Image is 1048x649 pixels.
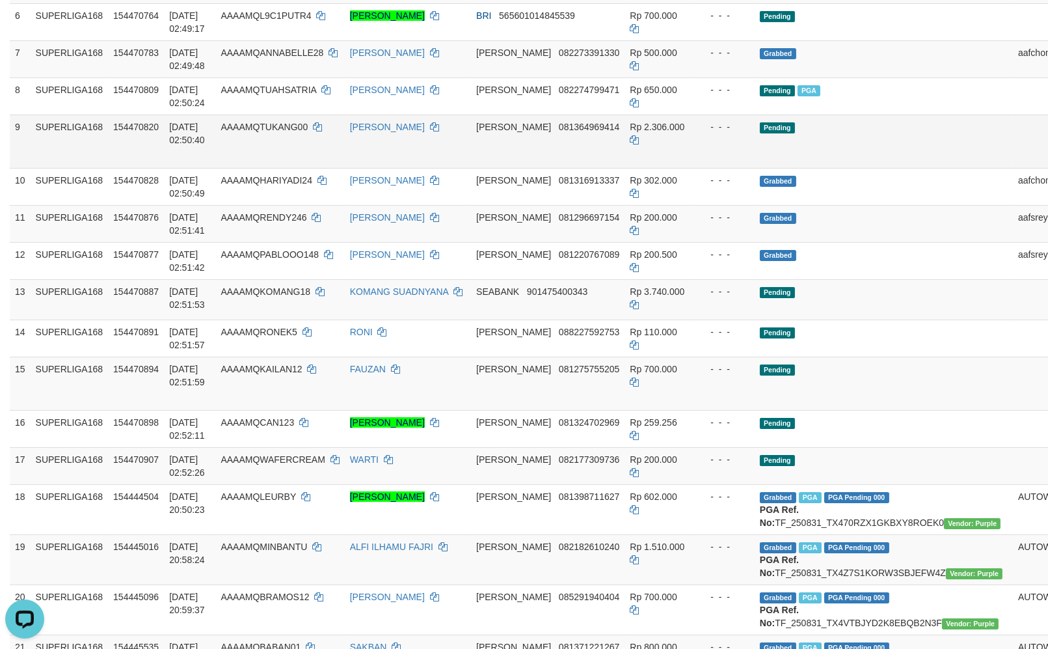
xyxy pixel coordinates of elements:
td: 20 [10,585,31,635]
span: Rp 700.000 [630,10,677,21]
span: Copy 088227592753 to clipboard [559,327,619,337]
span: 154445016 [113,542,159,552]
td: 17 [10,447,31,484]
span: [PERSON_NAME] [476,542,551,552]
b: PGA Ref. No: [760,504,799,528]
span: Vendor URL: https://trx4.1velocity.biz [944,518,1001,529]
a: [PERSON_NAME] [350,491,425,502]
span: 154470898 [113,417,159,428]
span: AAAAMQKOMANG18 [221,286,310,297]
span: Grabbed [760,592,796,603]
div: - - - [700,363,749,376]
span: AAAAMQCAN123 [221,417,294,428]
span: Rp 200.000 [630,212,677,223]
span: Pending [760,122,795,133]
span: 154470783 [113,48,159,58]
div: - - - [700,590,749,603]
span: Rp 700.000 [630,592,677,602]
span: 154470891 [113,327,159,337]
span: Pending [760,85,795,96]
span: Rp 2.306.000 [630,122,684,132]
span: [PERSON_NAME] [476,417,551,428]
span: Rp 110.000 [630,327,677,337]
span: [PERSON_NAME] [476,327,551,337]
span: [DATE] 02:51:42 [169,249,205,273]
span: Copy 565601014845539 to clipboard [499,10,575,21]
span: Copy 082273391330 to clipboard [559,48,619,58]
td: 18 [10,484,31,534]
td: 13 [10,279,31,320]
div: - - - [700,490,749,503]
td: 15 [10,357,31,410]
td: SUPERLIGA168 [31,205,109,242]
span: 154444504 [113,491,159,502]
span: Rp 3.740.000 [630,286,684,297]
span: [PERSON_NAME] [476,364,551,374]
div: - - - [700,416,749,429]
span: 154470887 [113,286,159,297]
span: Copy 081275755205 to clipboard [559,364,619,374]
td: SUPERLIGA168 [31,242,109,279]
span: [PERSON_NAME] [476,48,551,58]
td: SUPERLIGA168 [31,484,109,534]
span: [PERSON_NAME] [476,85,551,95]
td: 7 [10,40,31,77]
a: [PERSON_NAME] [350,249,425,260]
div: - - - [700,211,749,224]
div: - - - [700,46,749,59]
a: [PERSON_NAME] [350,212,425,223]
span: Rp 200.500 [630,249,677,260]
span: [DATE] 02:50:24 [169,85,205,108]
div: - - - [700,174,749,187]
a: KOMANG SUADNYANA [350,286,448,297]
a: [PERSON_NAME] [350,417,425,428]
td: 14 [10,320,31,357]
span: AAAAMQANNABELLE28 [221,48,323,58]
span: Rp 700.000 [630,364,677,374]
td: SUPERLIGA168 [31,279,109,320]
span: 154470877 [113,249,159,260]
b: PGA Ref. No: [760,555,799,578]
span: Rp 500.000 [630,48,677,58]
div: - - - [700,248,749,261]
span: Pending [760,365,795,376]
span: [DATE] 02:49:48 [169,48,205,71]
span: Copy 082182610240 to clipboard [559,542,619,552]
span: Pending [760,327,795,338]
a: ALFI ILHAMU FAJRI [350,542,433,552]
div: - - - [700,9,749,22]
td: SUPERLIGA168 [31,585,109,635]
span: [DATE] 02:50:49 [169,175,205,199]
span: 154470809 [113,85,159,95]
td: 11 [10,205,31,242]
span: Copy 082177309736 to clipboard [559,454,619,465]
span: [DATE] 02:51:53 [169,286,205,310]
td: 12 [10,242,31,279]
span: Vendor URL: https://trx4.1velocity.biz [946,568,1002,579]
span: Grabbed [760,250,796,261]
span: 154445096 [113,592,159,602]
span: Copy 081324702969 to clipboard [559,417,619,428]
span: Copy 081364969414 to clipboard [559,122,619,132]
span: [PERSON_NAME] [476,212,551,223]
td: SUPERLIGA168 [31,115,109,168]
td: 6 [10,3,31,40]
span: Pending [760,418,795,429]
span: [PERSON_NAME] [476,592,551,602]
span: Copy 082274799471 to clipboard [559,85,619,95]
span: PGA Pending [824,542,889,553]
span: AAAAMQBRAMOS12 [221,592,309,602]
span: Pending [760,11,795,22]
span: AAAAMQRONEK5 [221,327,297,337]
span: SEABANK [476,286,519,297]
span: AAAAMQMINBANTU [221,542,307,552]
span: [DATE] 02:49:17 [169,10,205,34]
span: [PERSON_NAME] [476,249,551,260]
a: [PERSON_NAME] [350,122,425,132]
div: - - - [700,120,749,133]
td: 19 [10,534,31,585]
span: [DATE] 20:59:37 [169,592,205,615]
span: AAAAMQKAILAN12 [221,364,302,374]
span: Pending [760,287,795,298]
span: 154470907 [113,454,159,465]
